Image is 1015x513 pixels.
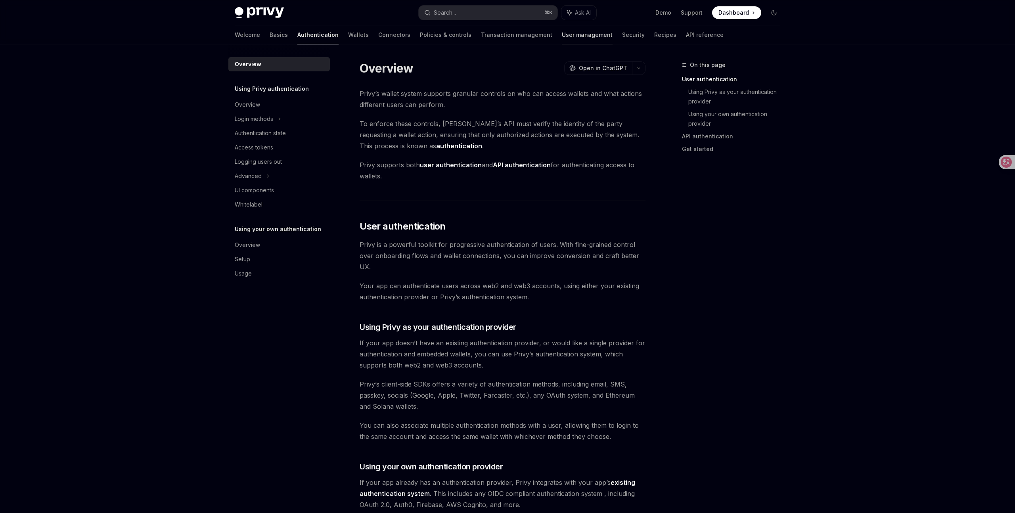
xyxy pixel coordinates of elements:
span: Privy’s client-side SDKs offers a variety of authentication methods, including email, SMS, passke... [360,379,645,412]
a: Support [681,9,703,17]
img: dark logo [235,7,284,18]
button: Open in ChatGPT [564,61,632,75]
span: To enforce these controls, [PERSON_NAME]’s API must verify the identity of the party requesting a... [360,118,645,151]
a: User management [562,25,613,44]
h1: Overview [360,61,413,75]
a: Authentication [297,25,339,44]
span: Ask AI [575,9,591,17]
a: Welcome [235,25,260,44]
a: Wallets [348,25,369,44]
a: Get started [682,143,787,155]
a: User authentication [682,73,787,86]
span: ⌘ K [544,10,553,16]
div: Setup [235,255,250,264]
a: Demo [655,9,671,17]
span: Using your own authentication provider [360,461,503,472]
span: Privy’s wallet system supports granular controls on who can access wallets and what actions diffe... [360,88,645,110]
div: Search... [434,8,456,17]
div: Advanced [235,171,262,181]
a: Policies & controls [420,25,471,44]
a: Connectors [378,25,410,44]
div: Overview [235,240,260,250]
span: Dashboard [718,9,749,17]
a: API authentication [682,130,787,143]
button: Ask AI [561,6,596,20]
a: Authentication state [228,126,330,140]
strong: authentication [436,142,482,150]
div: UI components [235,186,274,195]
a: Transaction management [481,25,552,44]
span: User authentication [360,220,446,233]
div: Usage [235,269,252,278]
span: Open in ChatGPT [579,64,627,72]
span: Privy is a powerful toolkit for progressive authentication of users. With fine-grained control ov... [360,239,645,272]
a: Dashboard [712,6,761,19]
div: Whitelabel [235,200,262,209]
strong: user authentication [420,161,482,169]
span: Privy supports both and for authenticating access to wallets. [360,159,645,182]
a: Recipes [654,25,676,44]
span: Your app can authenticate users across web2 and web3 accounts, using either your existing authent... [360,280,645,302]
a: Access tokens [228,140,330,155]
a: Usage [228,266,330,281]
a: Logging users out [228,155,330,169]
a: Overview [228,238,330,252]
button: Toggle dark mode [768,6,780,19]
button: Search...⌘K [419,6,557,20]
span: If your app already has an authentication provider, Privy integrates with your app’s . This inclu... [360,477,645,510]
a: Overview [228,98,330,112]
a: Setup [228,252,330,266]
a: UI components [228,183,330,197]
strong: API authentication [493,161,551,169]
a: Overview [228,57,330,71]
div: Overview [235,59,261,69]
div: Access tokens [235,143,273,152]
a: Security [622,25,645,44]
span: You can also associate multiple authentication methods with a user, allowing them to login to the... [360,420,645,442]
h5: Using Privy authentication [235,84,309,94]
a: Whitelabel [228,197,330,212]
div: Overview [235,100,260,109]
span: If your app doesn’t have an existing authentication provider, or would like a single provider for... [360,337,645,371]
h5: Using your own authentication [235,224,321,234]
a: Using Privy as your authentication provider [688,86,787,108]
a: Using your own authentication provider [688,108,787,130]
span: Using Privy as your authentication provider [360,322,516,333]
div: Login methods [235,114,273,124]
a: Basics [270,25,288,44]
div: Logging users out [235,157,282,167]
div: Authentication state [235,128,286,138]
a: API reference [686,25,724,44]
span: On this page [690,60,726,70]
